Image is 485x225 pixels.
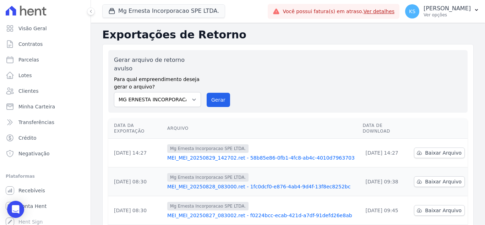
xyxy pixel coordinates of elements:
[3,84,88,98] a: Clientes
[3,68,88,82] a: Lotes
[414,205,465,216] a: Baixar Arquivo
[114,56,201,73] label: Gerar arquivo de retorno avulso
[18,134,37,141] span: Crédito
[7,201,24,218] div: Open Intercom Messenger
[424,5,471,12] p: [PERSON_NAME]
[3,53,88,67] a: Parcelas
[18,150,50,157] span: Negativação
[108,167,164,196] td: [DATE] 08:30
[360,196,412,225] td: [DATE] 09:45
[108,139,164,167] td: [DATE] 14:27
[167,202,249,210] span: Mg Ernesta Incorporacao SPE LTDA.
[108,196,164,225] td: [DATE] 08:30
[3,115,88,129] a: Transferências
[18,103,55,110] span: Minha Carteira
[18,72,32,79] span: Lotes
[425,178,462,185] span: Baixar Arquivo
[414,148,465,158] a: Baixar Arquivo
[18,87,38,95] span: Clientes
[3,21,88,36] a: Visão Geral
[360,167,412,196] td: [DATE] 09:38
[3,100,88,114] a: Minha Carteira
[3,37,88,51] a: Contratos
[18,187,45,194] span: Recebíveis
[18,203,47,210] span: Conta Hent
[425,207,462,214] span: Baixar Arquivo
[364,9,395,14] a: Ver detalhes
[167,183,357,190] a: MEI_MEI_20250828_083000.ret - 1fc0dcf0-e876-4ab4-9d4f-13f8ec8252bc
[167,212,357,219] a: MEI_MEI_20250827_083002.ret - f0224bcc-ecab-421d-a7df-91defd26e8ab
[164,118,360,139] th: Arquivo
[3,131,88,145] a: Crédito
[425,149,462,156] span: Baixar Arquivo
[3,183,88,198] a: Recebíveis
[167,144,249,153] span: Mg Ernesta Incorporacao SPE LTDA.
[18,119,54,126] span: Transferências
[18,41,43,48] span: Contratos
[283,8,394,15] span: Você possui fatura(s) em atraso.
[102,4,225,18] button: Mg Ernesta Incorporacao SPE LTDA.
[360,118,412,139] th: Data de Download
[207,93,230,107] button: Gerar
[3,199,88,213] a: Conta Hent
[102,28,474,41] h2: Exportações de Retorno
[399,1,485,21] button: KS [PERSON_NAME] Ver opções
[114,73,201,91] label: Para qual empreendimento deseja gerar o arquivo?
[409,9,415,14] span: KS
[6,172,85,181] div: Plataformas
[167,154,357,161] a: MEI_MEI_20250829_142702.ret - 58b85e86-0fb1-4fc8-ab4c-4010d7963703
[18,56,39,63] span: Parcelas
[18,25,47,32] span: Visão Geral
[424,12,471,18] p: Ver opções
[414,176,465,187] a: Baixar Arquivo
[167,173,249,182] span: Mg Ernesta Incorporacao SPE LTDA.
[3,146,88,161] a: Negativação
[360,139,412,167] td: [DATE] 14:27
[108,118,164,139] th: Data da Exportação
